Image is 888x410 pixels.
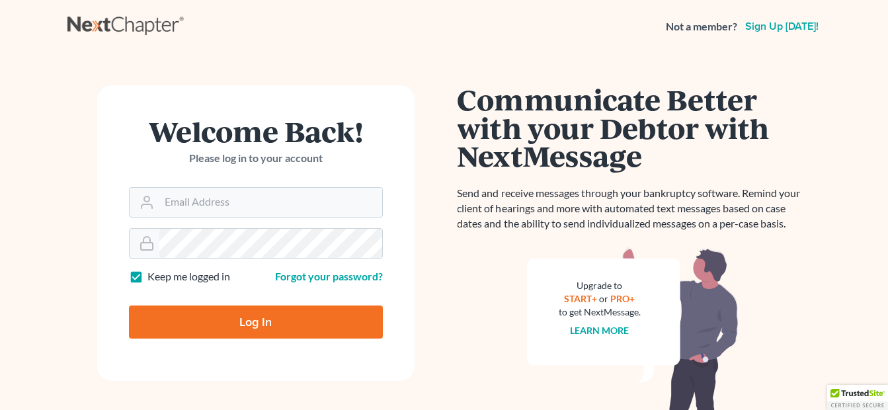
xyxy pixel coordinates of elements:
[129,151,383,166] p: Please log in to your account
[564,293,597,304] a: START+
[159,188,382,217] input: Email Address
[559,306,641,319] div: to get NextMessage.
[129,117,383,145] h1: Welcome Back!
[743,21,821,32] a: Sign up [DATE]!
[129,306,383,339] input: Log In
[147,269,230,284] label: Keep me logged in
[666,19,737,34] strong: Not a member?
[458,85,808,170] h1: Communicate Better with your Debtor with NextMessage
[275,270,383,282] a: Forgot your password?
[599,293,608,304] span: or
[559,279,641,292] div: Upgrade to
[610,293,635,304] a: PRO+
[458,186,808,231] p: Send and receive messages through your bankruptcy software. Remind your client of hearings and mo...
[827,385,888,410] div: TrustedSite Certified
[570,325,629,336] a: Learn more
